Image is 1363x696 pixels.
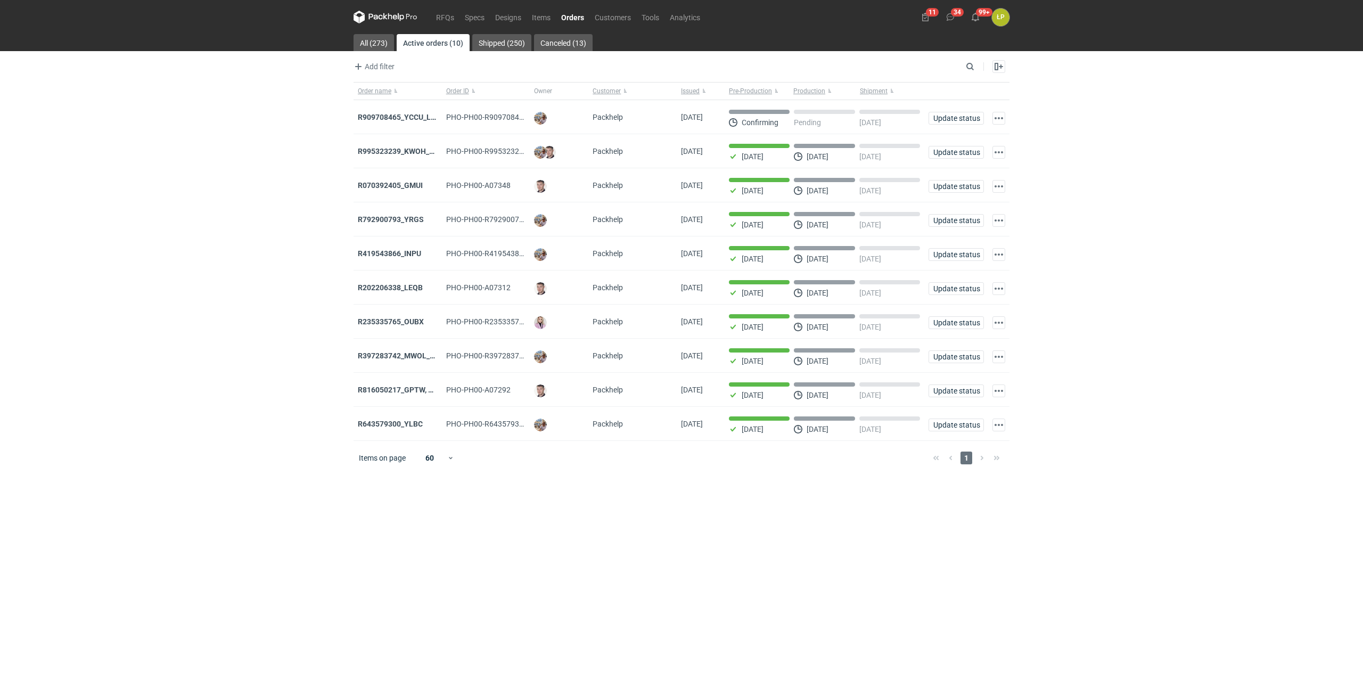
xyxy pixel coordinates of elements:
[593,147,623,155] span: Packhelp
[681,420,703,428] span: 23/09/2025
[859,425,881,433] p: [DATE]
[593,113,623,121] span: Packhelp
[725,83,791,100] button: Pre-Production
[742,323,763,331] p: [DATE]
[397,34,470,51] a: Active orders (10)
[593,215,623,224] span: Packhelp
[860,87,888,95] span: Shipment
[359,453,406,463] span: Items on page
[490,11,527,23] a: Designs
[354,34,394,51] a: All (273)
[807,391,828,399] p: [DATE]
[929,248,984,261] button: Update status
[446,283,511,292] span: PHO-PH00-A07312
[446,215,549,224] span: PHO-PH00-R792900793_YRGS
[929,146,984,159] button: Update status
[794,118,821,127] p: Pending
[859,289,881,297] p: [DATE]
[589,11,636,23] a: Customers
[933,285,979,292] span: Update status
[534,350,547,363] img: Michał Palasek
[446,147,593,155] span: PHO-PH00-R995323239_KWOH_EIKL_BXED
[358,420,423,428] a: R643579300_YLBC
[358,351,472,360] strong: R397283742_MWOL_XOYY_RJGV
[534,214,547,227] img: Michał Palasek
[992,9,1009,26] figcaption: ŁP
[859,152,881,161] p: [DATE]
[992,146,1005,159] button: Actions
[534,146,547,159] img: Michał Palasek
[929,316,984,329] button: Update status
[446,87,469,95] span: Order ID
[929,180,984,193] button: Update status
[967,9,984,26] button: 99+
[933,319,979,326] span: Update status
[358,317,424,326] a: R235335765_OUBX
[413,451,447,465] div: 60
[681,283,703,292] span: 01/10/2025
[859,186,881,195] p: [DATE]
[352,60,395,73] span: Add filter
[807,255,828,263] p: [DATE]
[929,384,984,397] button: Update status
[446,249,548,258] span: PHO-PH00-R419543866_INPU
[793,87,825,95] span: Production
[446,181,511,190] span: PHO-PH00-A07348
[593,351,623,360] span: Packhelp
[964,60,998,73] input: Search
[992,9,1009,26] div: Łukasz Postawa
[933,421,979,429] span: Update status
[593,87,621,95] span: Customer
[459,11,490,23] a: Specs
[358,113,444,121] a: R909708465_YCCU_LQIN
[933,183,979,190] span: Update status
[807,425,828,433] p: [DATE]
[933,353,979,361] span: Update status
[472,34,531,51] a: Shipped (250)
[992,282,1005,295] button: Actions
[593,420,623,428] span: Packhelp
[742,118,778,127] p: Confirming
[929,214,984,227] button: Update status
[677,83,725,100] button: Issued
[681,147,703,155] span: 09/10/2025
[681,87,700,95] span: Issued
[446,351,597,360] span: PHO-PH00-R397283742_MWOL_XOYY_RJGV
[742,255,763,263] p: [DATE]
[859,391,881,399] p: [DATE]
[543,146,556,159] img: Maciej Sikora
[929,350,984,363] button: Update status
[593,317,623,326] span: Packhelp
[859,357,881,365] p: [DATE]
[791,83,858,100] button: Production
[431,11,459,23] a: RFQs
[681,317,703,326] span: 01/10/2025
[933,114,979,122] span: Update status
[593,283,623,292] span: Packhelp
[534,87,552,95] span: Owner
[807,186,828,195] p: [DATE]
[358,181,423,190] a: R070392405_GMUI
[358,283,423,292] strong: R202206338_LEQB
[358,87,391,95] span: Order name
[933,217,979,224] span: Update status
[442,83,530,100] button: Order ID
[992,248,1005,261] button: Actions
[742,425,763,433] p: [DATE]
[534,34,593,51] a: Canceled (13)
[992,350,1005,363] button: Actions
[534,419,547,431] img: Michał Palasek
[446,420,549,428] span: PHO-PH00-R643579300_YLBC
[742,220,763,229] p: [DATE]
[858,83,924,100] button: Shipment
[992,419,1005,431] button: Actions
[358,386,449,394] strong: R816050217_GPTW, RYGK'
[593,249,623,258] span: Packhelp
[681,351,703,360] span: 30/09/2025
[354,11,417,23] svg: Packhelp Pro
[358,147,466,155] a: R995323239_KWOH_EIKL_BXED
